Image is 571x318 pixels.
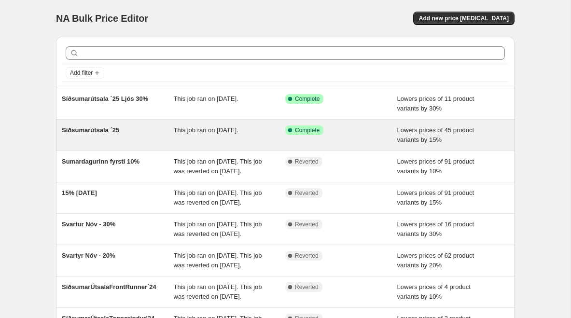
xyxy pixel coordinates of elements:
[174,283,262,300] span: This job ran on [DATE]. This job was reverted on [DATE].
[62,158,139,165] span: Sumardagurinn fyrsti 10%
[62,189,97,196] span: 15% [DATE]
[397,252,474,269] span: Lowers prices of 62 product variants by 20%
[397,283,471,300] span: Lowers prices of 4 product variants by 10%
[174,221,262,237] span: This job ran on [DATE]. This job was reverted on [DATE].
[62,221,115,228] span: Svartur Nóv - 30%
[295,158,319,166] span: Reverted
[66,67,104,79] button: Add filter
[397,158,474,175] span: Lowers prices of 91 product variants by 10%
[56,13,148,24] span: NA Bulk Price Editor
[62,126,119,134] span: Síðsumarútsala ´25
[174,126,238,134] span: This job ran on [DATE].
[174,252,262,269] span: This job ran on [DATE]. This job was reverted on [DATE].
[413,12,515,25] button: Add new price [MEDICAL_DATA]
[295,95,320,103] span: Complete
[295,221,319,228] span: Reverted
[174,95,238,102] span: This job ran on [DATE].
[397,221,474,237] span: Lowers prices of 16 product variants by 30%
[295,283,319,291] span: Reverted
[70,69,93,77] span: Add filter
[174,158,262,175] span: This job ran on [DATE]. This job was reverted on [DATE].
[62,252,115,259] span: Svartyr Nóv - 20%
[295,252,319,260] span: Reverted
[397,189,474,206] span: Lowers prices of 91 product variants by 15%
[62,283,156,290] span: SíðsumarÚtsalaFrontRunner´24
[397,95,474,112] span: Lowers prices of 11 product variants by 30%
[295,189,319,197] span: Reverted
[174,189,262,206] span: This job ran on [DATE]. This job was reverted on [DATE].
[295,126,320,134] span: Complete
[419,14,509,22] span: Add new price [MEDICAL_DATA]
[397,126,474,143] span: Lowers prices of 45 product variants by 15%
[62,95,148,102] span: Síðsumarútsala ´25 Ljós 30%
